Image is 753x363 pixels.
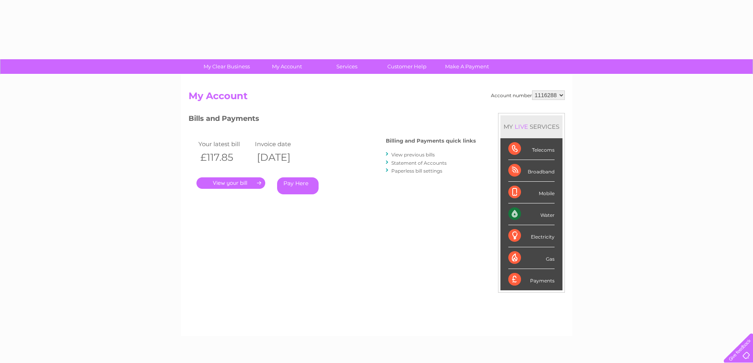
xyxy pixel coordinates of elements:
div: Payments [508,269,555,290]
td: Your latest bill [196,139,253,149]
h4: Billing and Payments quick links [386,138,476,144]
th: £117.85 [196,149,253,166]
a: Statement of Accounts [391,160,447,166]
a: My Clear Business [194,59,259,74]
div: LIVE [513,123,530,130]
a: Make A Payment [434,59,500,74]
div: Electricity [508,225,555,247]
a: . [196,177,265,189]
div: Telecoms [508,138,555,160]
a: Customer Help [374,59,440,74]
td: Invoice date [253,139,310,149]
div: Water [508,203,555,225]
th: [DATE] [253,149,310,166]
h3: Bills and Payments [189,113,476,127]
a: Pay Here [277,177,319,194]
a: My Account [254,59,319,74]
div: Account number [491,90,565,100]
div: Gas [508,247,555,269]
div: Mobile [508,182,555,203]
a: Services [314,59,379,74]
h2: My Account [189,90,565,105]
a: View previous bills [391,152,435,158]
a: Paperless bill settings [391,168,442,174]
div: Broadband [508,160,555,182]
div: MY SERVICES [500,115,562,138]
